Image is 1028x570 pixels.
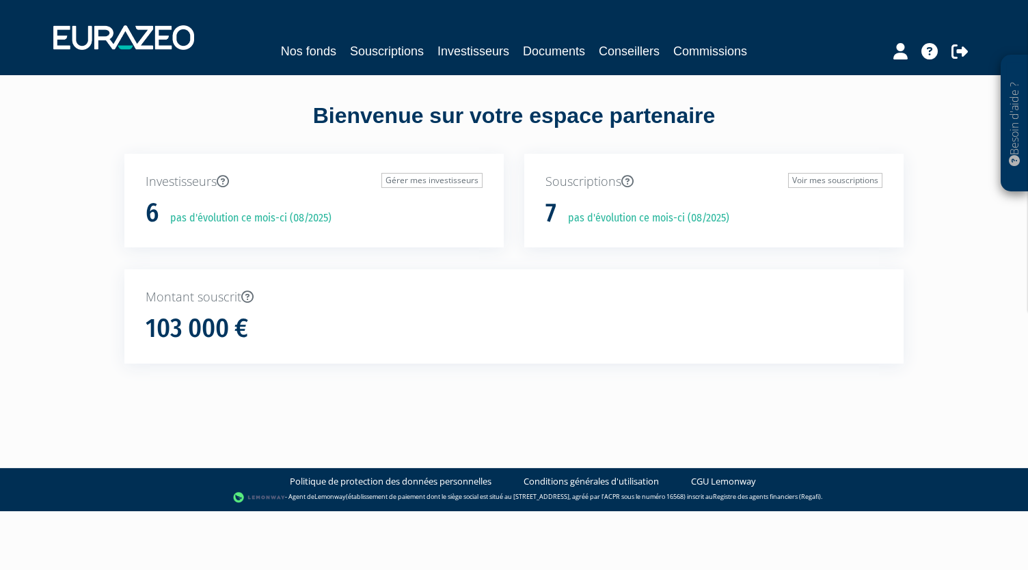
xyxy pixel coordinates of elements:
a: Gérer mes investisseurs [381,173,483,188]
p: Investisseurs [146,173,483,191]
a: Souscriptions [350,42,424,61]
img: 1732889491-logotype_eurazeo_blanc_rvb.png [53,25,194,50]
a: Voir mes souscriptions [788,173,882,188]
a: Commissions [673,42,747,61]
a: CGU Lemonway [691,475,756,488]
div: Bienvenue sur votre espace partenaire [114,100,914,154]
h1: 7 [545,199,556,228]
a: Investisseurs [437,42,509,61]
p: Montant souscrit [146,288,882,306]
h1: 103 000 € [146,314,248,343]
p: Souscriptions [545,173,882,191]
a: Documents [523,42,585,61]
div: - Agent de (établissement de paiement dont le siège social est situé au [STREET_ADDRESS], agréé p... [14,491,1014,504]
a: Conditions générales d'utilisation [524,475,659,488]
a: Conseillers [599,42,660,61]
h1: 6 [146,199,159,228]
a: Lemonway [314,492,346,501]
a: Registre des agents financiers (Regafi) [713,492,821,501]
a: Nos fonds [281,42,336,61]
a: Politique de protection des données personnelles [290,475,491,488]
p: Besoin d'aide ? [1007,62,1023,185]
p: pas d'évolution ce mois-ci (08/2025) [161,211,332,226]
p: pas d'évolution ce mois-ci (08/2025) [558,211,729,226]
img: logo-lemonway.png [233,491,286,504]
